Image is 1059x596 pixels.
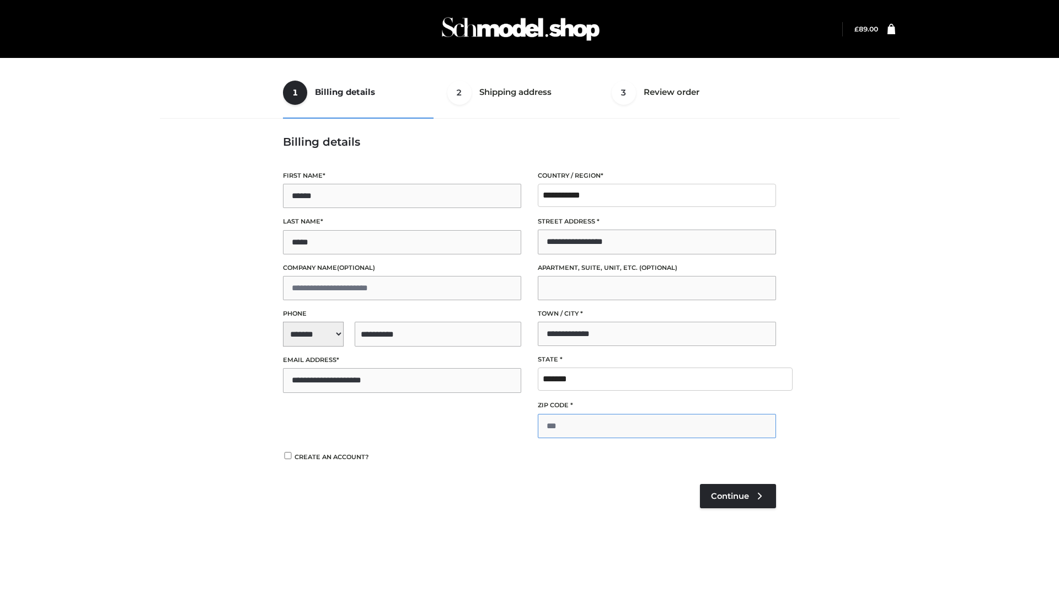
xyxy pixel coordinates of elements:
img: Schmodel Admin 964 [438,7,603,51]
span: £ [854,25,859,33]
input: Create an account? [283,452,293,459]
label: Phone [283,308,521,319]
label: Street address [538,216,776,227]
span: (optional) [639,264,677,272]
span: Create an account? [295,453,369,461]
label: Apartment, suite, unit, etc. [538,263,776,273]
label: Company name [283,263,521,273]
label: State [538,354,776,365]
label: Last name [283,216,521,227]
h3: Billing details [283,135,776,148]
label: Town / City [538,308,776,319]
label: Country / Region [538,171,776,181]
label: Email address [283,355,521,365]
span: Continue [711,491,749,501]
bdi: 89.00 [854,25,878,33]
span: (optional) [337,264,375,272]
a: £89.00 [854,25,878,33]
label: First name [283,171,521,181]
a: Continue [700,484,776,508]
label: ZIP Code [538,400,776,411]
